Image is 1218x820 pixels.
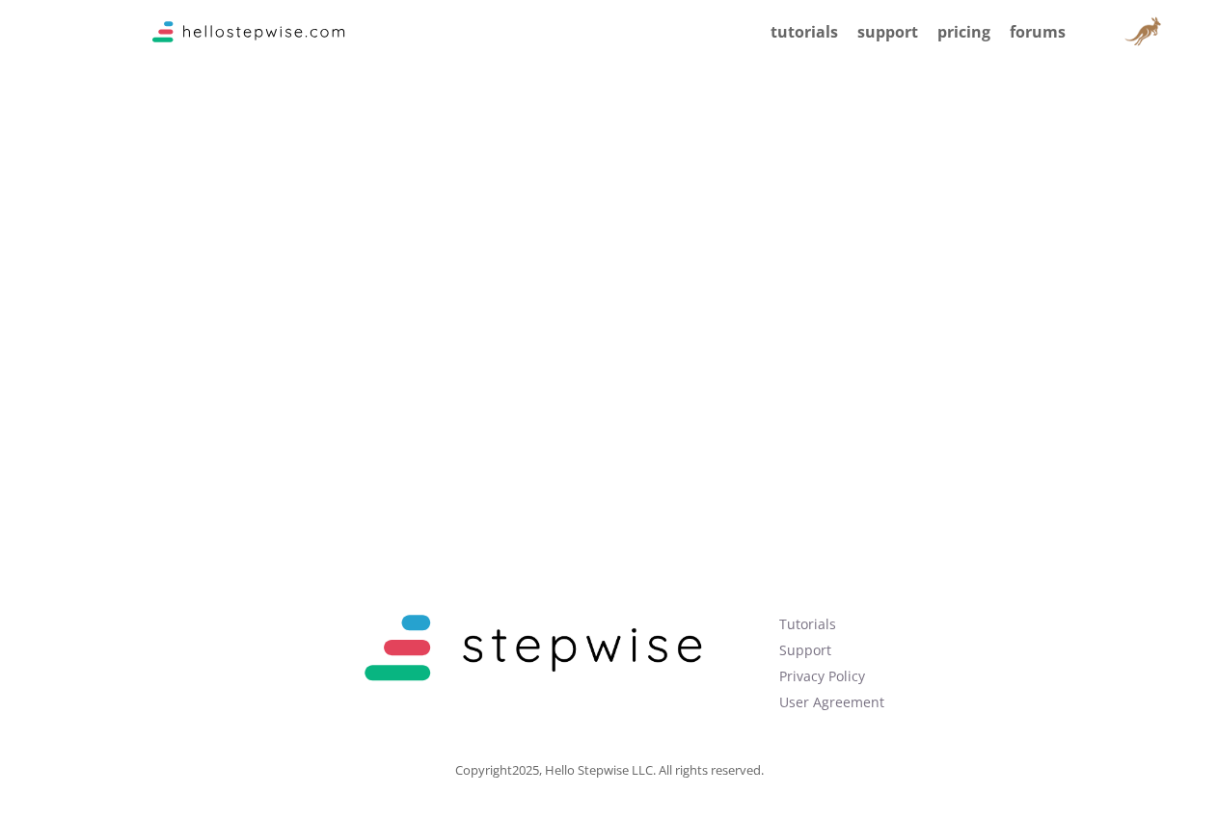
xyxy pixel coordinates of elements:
a: support [857,21,918,42]
a: User Agreement [779,693,884,711]
a: Privacy Policy [779,667,865,685]
a: tutorials [771,21,838,42]
img: Logo [152,21,345,42]
p: Copyright 2025 , Hello Stepwise LLC. All rights reserved. [152,764,1066,777]
a: pricing [937,21,990,42]
a: forums [1010,21,1066,42]
a: Stepwise [152,26,345,47]
a: Support [779,641,831,659]
img: User Avatar [1119,9,1167,57]
a: Stepwise [323,684,744,705]
a: Tutorials [779,615,836,633]
img: Logo [323,596,744,701]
